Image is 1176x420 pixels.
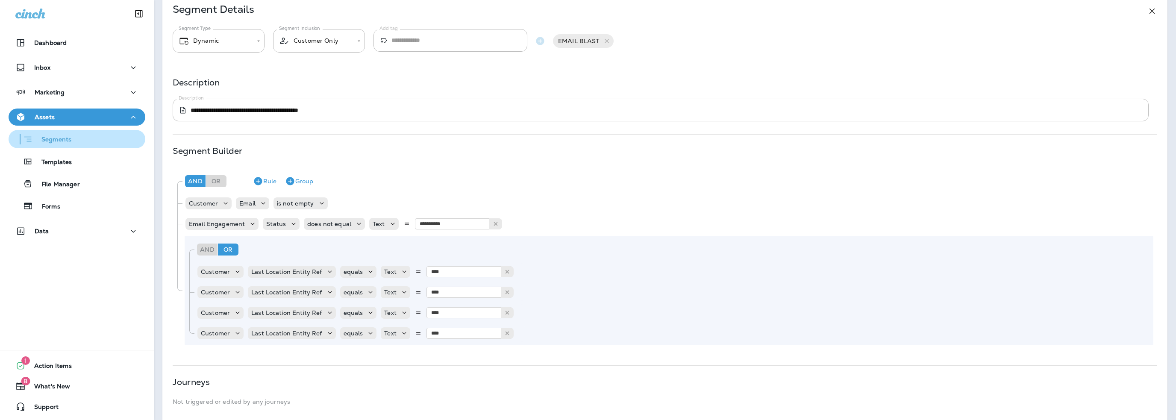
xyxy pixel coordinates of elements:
p: Forms [33,203,60,211]
p: Text [384,289,397,296]
p: Text [384,330,397,337]
button: Group [282,174,317,188]
p: Email Engagement [189,220,245,227]
p: Journeys [173,379,210,385]
p: Text [384,309,397,316]
div: And [197,244,218,256]
button: Dashboard [9,34,145,51]
span: 8 [21,377,30,385]
button: Data [9,223,145,240]
p: Segment Details [173,6,254,16]
p: Description [173,79,220,86]
div: And [185,175,206,187]
p: Customer [201,309,230,316]
p: equals [344,289,363,296]
div: EMAIL BLAST [553,34,614,48]
p: Data [35,228,49,235]
p: equals [344,330,363,337]
button: 1Action Items [9,357,145,374]
span: EMAIL BLAST [553,38,605,44]
label: Segment Inclusion [279,25,320,32]
button: Collapse Sidebar [127,5,151,22]
button: Inbox [9,59,145,76]
div: Customer Only [279,35,351,46]
button: Rule [250,174,280,188]
p: Text [373,220,385,227]
p: Segment Builder [173,147,242,154]
label: Add tag [379,25,398,32]
p: Customer [201,330,230,337]
button: Forms [9,197,145,215]
button: 8What's New [9,378,145,395]
button: Segments [9,130,145,148]
p: Customer [189,200,218,207]
button: File Manager [9,175,145,193]
p: Customer [201,268,230,275]
p: Segments [33,136,71,144]
p: Templates [33,159,72,167]
span: Action Items [26,362,72,373]
p: equals [344,268,363,275]
p: is not empty [277,200,314,207]
button: Templates [9,153,145,170]
p: Inbox [34,64,50,71]
p: Last Location Entity Ref [251,330,322,337]
p: Assets [35,114,55,120]
p: Customer [201,289,230,296]
label: Description [179,95,204,101]
div: Or [206,175,226,187]
p: Marketing [35,89,65,96]
p: Last Location Entity Ref [251,309,322,316]
p: Not triggered or edited by any journeys [173,398,1157,405]
p: File Manager [33,181,80,189]
p: Text [384,268,397,275]
button: Assets [9,109,145,126]
p: does not equal [307,220,351,227]
div: Dynamic [179,36,251,46]
p: equals [344,309,363,316]
p: Dashboard [34,39,67,46]
button: Support [9,398,145,415]
span: Support [26,403,59,414]
button: Marketing [9,84,145,101]
p: Last Location Entity Ref [251,268,322,275]
label: Segment Type [179,25,211,32]
span: What's New [26,383,70,393]
p: Last Location Entity Ref [251,289,322,296]
p: Status [266,220,286,227]
span: 1 [21,356,30,365]
p: Email [239,200,256,207]
div: Or [218,244,238,256]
